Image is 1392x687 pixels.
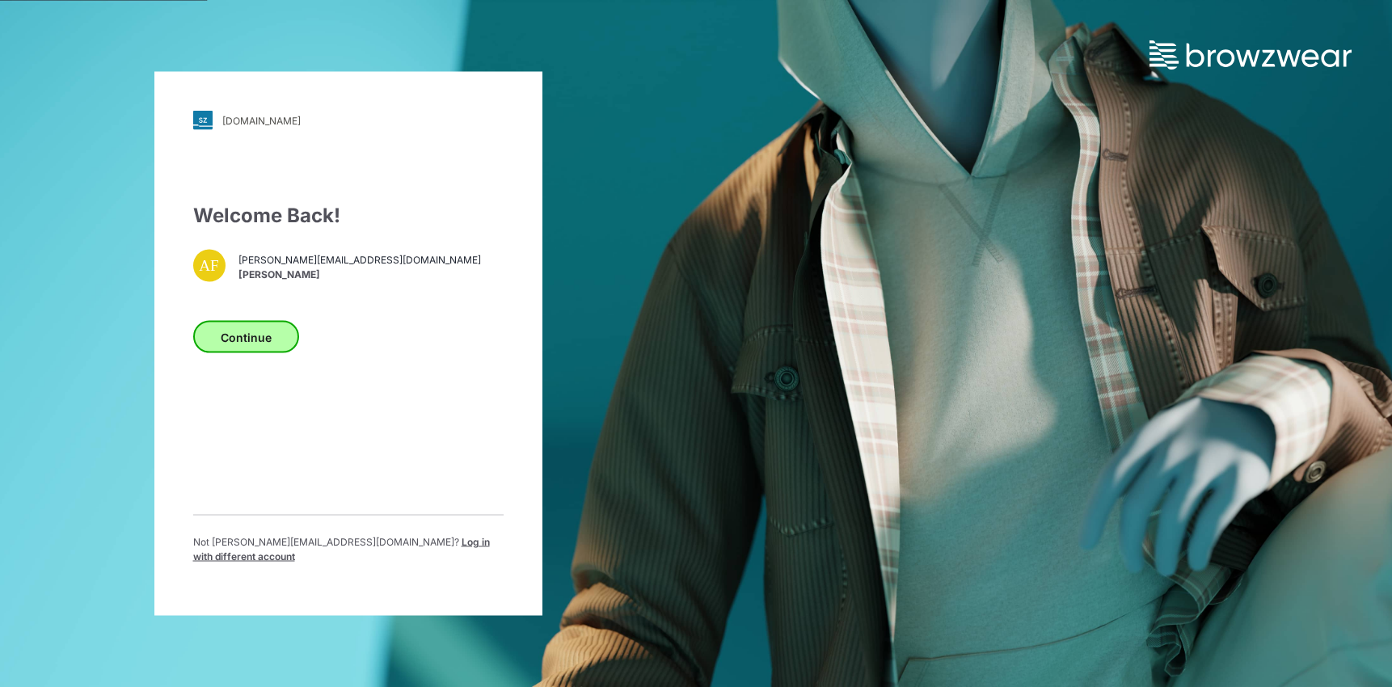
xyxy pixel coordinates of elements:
[193,250,226,282] div: AF
[238,252,481,267] span: [PERSON_NAME][EMAIL_ADDRESS][DOMAIN_NAME]
[1149,40,1352,70] img: browzwear-logo.73288ffb.svg
[193,111,213,130] img: svg+xml;base64,PHN2ZyB3aWR0aD0iMjgiIGhlaWdodD0iMjgiIHZpZXdCb3g9IjAgMCAyOCAyOCIgZmlsbD0ibm9uZSIgeG...
[238,267,481,281] span: [PERSON_NAME]
[193,111,504,130] a: [DOMAIN_NAME]
[193,321,299,353] button: Continue
[222,114,301,126] div: [DOMAIN_NAME]
[193,201,504,230] div: Welcome Back!
[193,535,504,564] p: Not [PERSON_NAME][EMAIL_ADDRESS][DOMAIN_NAME] ?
